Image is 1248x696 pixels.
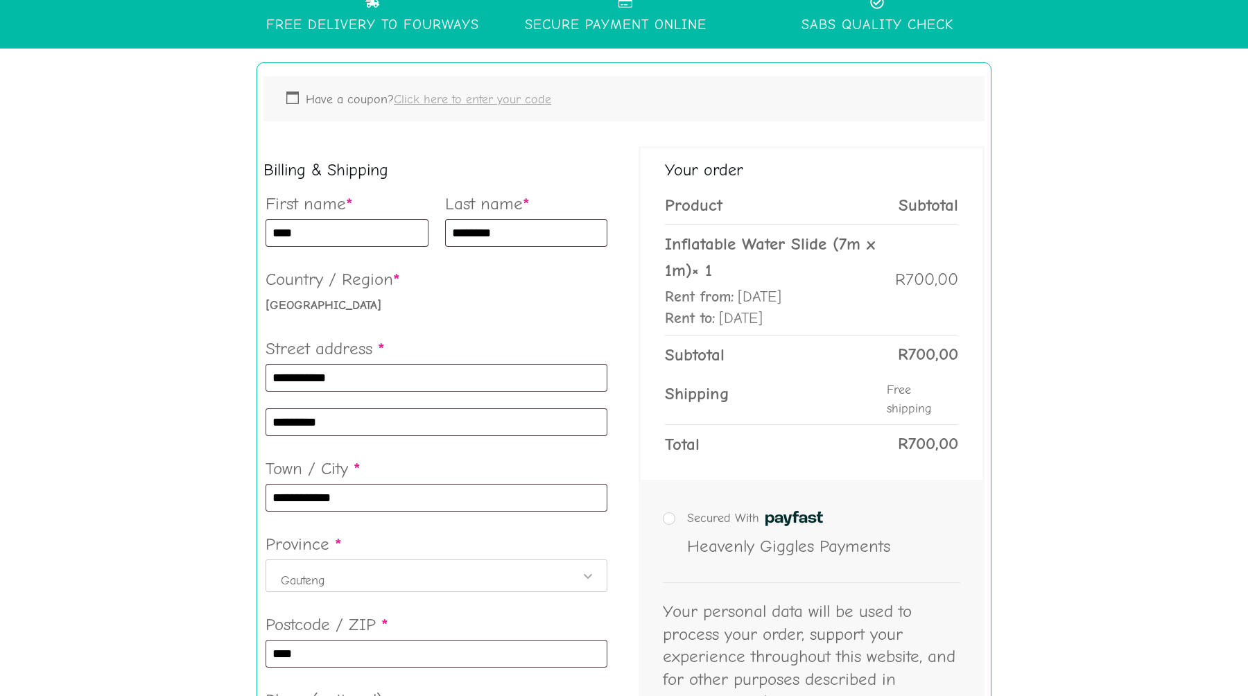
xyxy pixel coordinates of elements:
strong: [GEOGRAPHIC_DATA] [266,298,381,313]
h3: Billing & Shipping [263,146,609,186]
span: R [895,269,905,289]
img: tab_keywords_by_traffic_grey.svg [138,80,149,92]
th: Subtotal [887,186,958,225]
p: [DATE] [665,286,887,308]
p: SABS quality check [791,17,963,33]
label: Street address [266,333,607,364]
p: secure payment Online [525,17,707,33]
label: First name [266,188,428,219]
span: R [898,433,908,453]
th: Shipping [665,374,887,424]
div: Domain: [DOMAIN_NAME] [36,36,153,47]
th: Product [665,186,887,225]
p: Heavenly Giggles Payments [687,531,949,562]
h3: Your order [639,146,985,186]
th: Subtotal [665,335,887,374]
bdi: 700,00 [895,269,958,289]
div: Have a coupon? [263,76,985,121]
img: Secured With [765,511,823,526]
label: Country / Region [266,263,607,295]
th: Total [665,424,887,464]
span: R [898,344,908,364]
span: Province [266,560,607,591]
p: [DATE] [665,308,887,329]
label: Secured With [663,511,823,525]
div: Domain Overview [53,82,124,91]
img: tab_domain_overview_orange.svg [37,80,49,92]
dt: Rent to: [665,308,716,329]
div: v 4.0.25 [39,22,68,33]
label: Free shipping [887,383,932,416]
img: logo_orange.svg [22,22,33,33]
span: Gauteng [275,567,598,594]
label: Town / City [266,453,607,484]
div: Keywords by Traffic [153,82,234,91]
strong: × 1 [692,260,712,280]
label: Province [266,528,607,559]
dt: Rent from: [665,286,734,308]
td: Inflatable Water Slide (7m x 1m) [665,224,887,335]
p: Free DELIVERY To Fourways [256,17,489,33]
label: Postcode / ZIP [266,609,607,640]
bdi: 700,00 [898,433,958,453]
img: website_grey.svg [22,36,33,47]
bdi: 700,00 [898,344,958,364]
a: Enter your coupon code [394,92,551,107]
label: Last name [445,188,608,219]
